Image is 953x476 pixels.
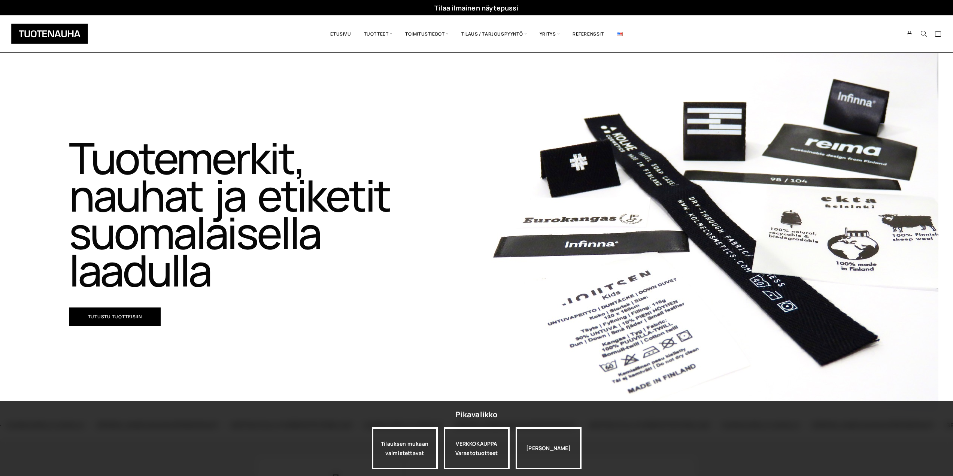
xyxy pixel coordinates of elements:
[444,427,510,469] div: VERKKOKAUPPA Varastotuotteet
[917,30,931,37] button: Search
[434,3,519,12] a: Tilaa ilmainen näytepussi
[566,21,610,47] a: Referenssit
[88,315,142,319] span: Tutustu tuotteisiin
[455,21,533,47] span: Tilaus / Tarjouspyyntö
[516,427,582,469] div: [PERSON_NAME]
[902,30,917,37] a: My Account
[399,21,455,47] span: Toimitustiedot
[11,24,88,44] img: Tuotenauha Oy
[69,307,161,326] a: Tutustu tuotteisiin
[455,408,497,421] div: Pikavalikko
[617,32,623,36] img: English
[491,53,938,412] img: Etusivu 1
[69,139,415,289] h1: Tuotemerkit, nauhat ja etiketit suomalaisella laadulla​
[358,21,399,47] span: Tuotteet
[372,427,438,469] a: Tilauksen mukaan valmistettavat
[444,427,510,469] a: VERKKOKAUPPAVarastotuotteet
[935,30,942,39] a: Cart
[324,21,357,47] a: Etusivu
[533,21,566,47] span: Yritys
